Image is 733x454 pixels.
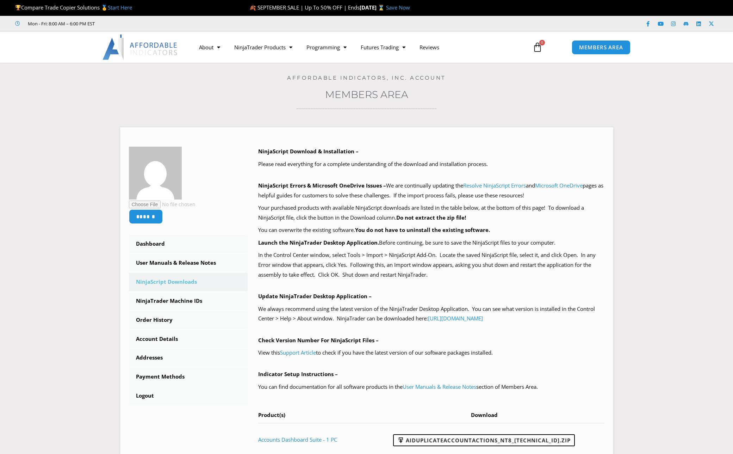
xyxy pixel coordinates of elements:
[108,4,132,11] a: Start Here
[258,348,604,358] p: View this to check if you have the latest version of our software packages installed.
[129,235,248,405] nav: Account pages
[428,315,483,322] a: [URL][DOMAIN_NAME]
[579,45,623,50] span: MEMBERS AREA
[227,39,299,55] a: NinjaTrader Products
[355,226,490,233] b: You do not have to uninstall the existing software.
[192,39,524,55] nav: Menu
[258,225,604,235] p: You can overwrite the existing software.
[258,293,372,300] b: Update NinjaTrader Desktop Application –
[129,292,248,310] a: NinjaTrader Machine IDs
[103,35,178,60] img: LogoAI | Affordable Indicators – NinjaTrader
[129,387,248,405] a: Logout
[258,382,604,392] p: You can find documentation for all software products in the section of Members Area.
[129,311,248,329] a: Order History
[129,235,248,253] a: Dashboard
[129,349,248,367] a: Addresses
[258,436,337,443] a: Accounts Dashboard Suite - 1 PC
[192,39,227,55] a: About
[258,337,379,344] b: Check Version Number For NinjaScript Files –
[403,383,476,390] a: User Manuals & Release Notes
[129,254,248,272] a: User Manuals & Release Notes
[325,88,408,100] a: Members Area
[258,411,285,418] span: Product(s)
[15,5,21,10] img: 🏆
[535,182,583,189] a: Microsoft OneDrive
[386,4,410,11] a: Save Now
[129,273,248,291] a: NinjaScript Downloads
[258,370,338,378] b: Indicator Setup Instructions –
[258,182,386,189] b: NinjaScript Errors & Microsoft OneDrive Issues –
[249,4,360,11] span: 🍂 SEPTEMBER SALE | Up To 50% OFF | Ends
[15,4,132,11] span: Compare Trade Copier Solutions 🥇
[129,147,182,200] img: 4498cd079c669b85faec9d007135e779e22293d983f6eee64029c8caea99c94f
[539,40,545,45] span: 0
[258,250,604,280] p: In the Control Center window, select Tools > Import > NinjaScript Add-On. Locate the saved NinjaS...
[258,203,604,223] p: Your purchased products with available NinjaScript downloads are listed in the table below, at th...
[258,239,379,246] b: Launch the NinjaTrader Desktop Application.
[280,349,316,356] a: Support Article
[299,39,354,55] a: Programming
[105,20,210,27] iframe: Customer reviews powered by Trustpilot
[463,182,526,189] a: Resolve NinjaScript Errors
[258,181,604,201] p: We are continually updating the and pages as helpful guides for customers to solve these challeng...
[396,214,466,221] b: Do not extract the zip file!
[258,159,604,169] p: Please read everything for a complete understanding of the download and installation process.
[393,434,575,446] a: AIDuplicateAccountActions_NT8_[TECHNICAL_ID].zip
[412,39,446,55] a: Reviews
[129,368,248,386] a: Payment Methods
[572,40,630,55] a: MEMBERS AREA
[258,148,359,155] b: NinjaScript Download & Installation –
[471,411,498,418] span: Download
[360,4,386,11] strong: [DATE] ⌛
[354,39,412,55] a: Futures Trading
[26,19,95,28] span: Mon - Fri: 8:00 AM – 6:00 PM EST
[287,74,446,81] a: Affordable Indicators, Inc. Account
[258,304,604,324] p: We always recommend using the latest version of the NinjaTrader Desktop Application. You can see ...
[129,330,248,348] a: Account Details
[522,37,553,57] a: 0
[258,238,604,248] p: Before continuing, be sure to save the NinjaScript files to your computer.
